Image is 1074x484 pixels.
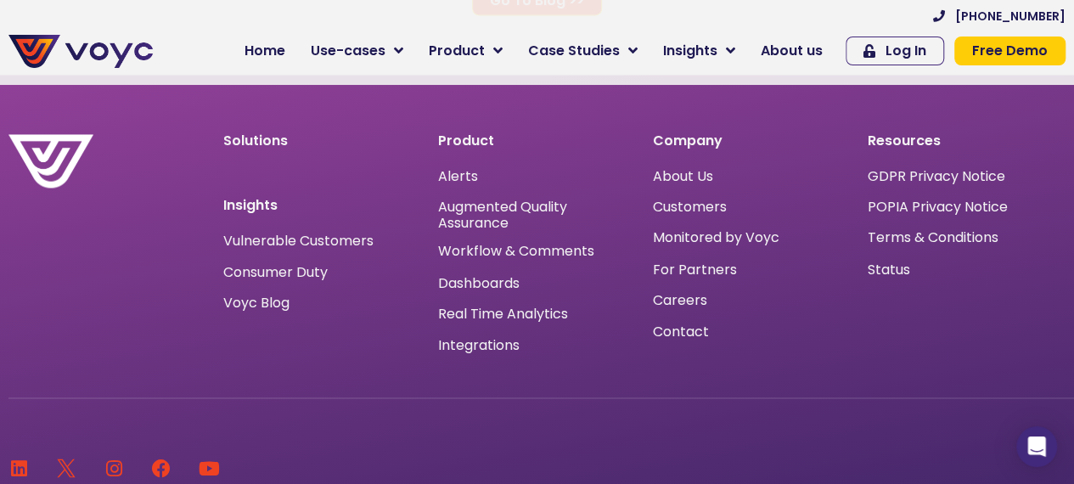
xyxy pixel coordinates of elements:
a: Product [416,34,515,68]
p: Insights [223,199,421,212]
a: Case Studies [515,34,650,68]
img: voyc-full-logo [8,35,153,68]
span: About us [761,41,823,61]
a: Consumer Duty [223,265,328,279]
div: Open Intercom Messenger [1016,426,1057,467]
a: [PHONE_NUMBER] [933,10,1066,22]
a: Log In [846,37,944,65]
span: Home [245,41,285,61]
a: Home [232,34,298,68]
a: Vulnerable Customers [223,234,374,248]
span: Free Demo [972,44,1048,58]
p: Company [653,134,851,148]
span: Use-cases [311,41,385,61]
p: Resources [868,134,1066,148]
a: Use-cases [298,34,416,68]
span: Case Studies [528,41,620,61]
a: Augmented Quality Assurance [438,199,636,231]
a: Solutions [223,131,288,150]
span: Job title [218,138,276,157]
p: Product [438,134,636,148]
a: About us [748,34,835,68]
span: [PHONE_NUMBER] [955,10,1066,22]
span: Phone [218,68,261,87]
span: Log In [886,44,926,58]
a: Insights [650,34,748,68]
span: Insights [663,41,717,61]
a: Free Demo [954,37,1066,65]
span: Product [429,41,485,61]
